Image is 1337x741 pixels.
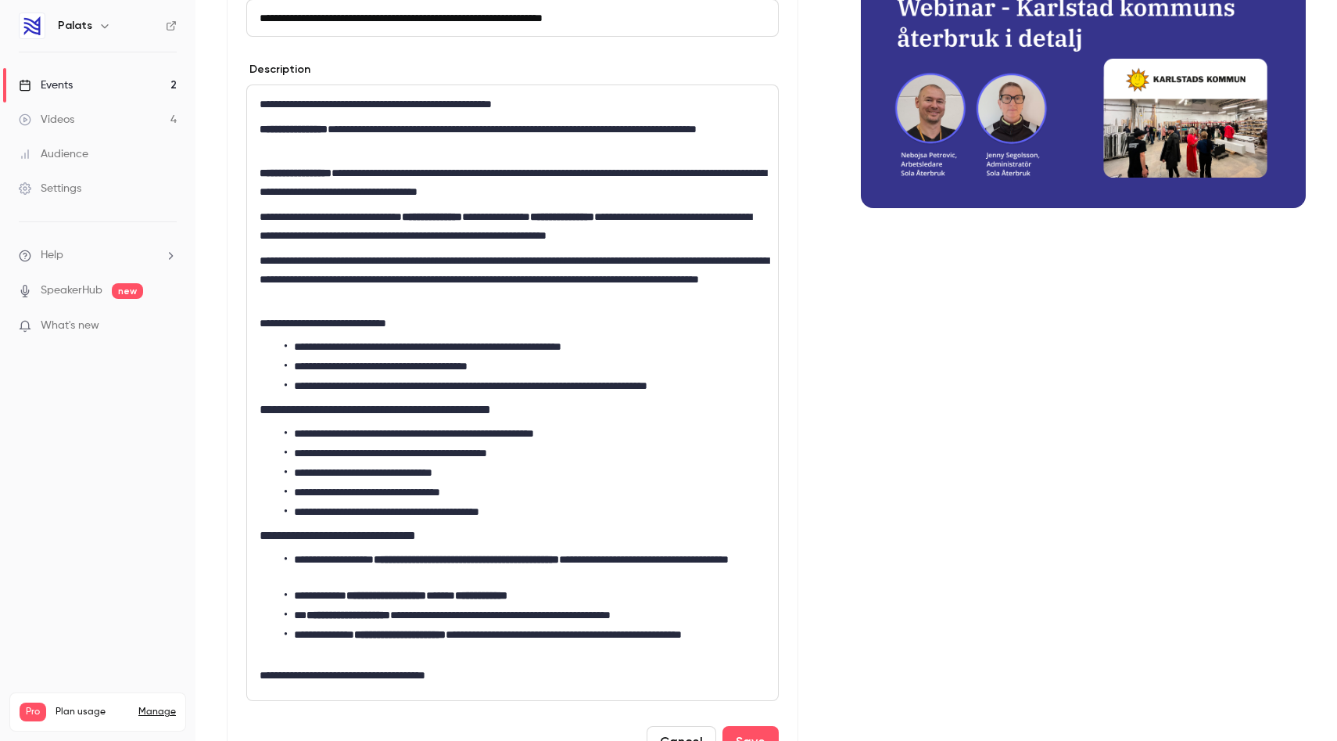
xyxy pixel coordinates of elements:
[20,703,46,721] span: Pro
[41,318,99,334] span: What's new
[58,18,92,34] h6: Palats
[41,282,102,299] a: SpeakerHub
[19,77,73,93] div: Events
[246,85,779,701] section: description
[138,706,176,718] a: Manage
[247,85,778,700] div: editor
[56,706,129,718] span: Plan usage
[41,247,63,264] span: Help
[19,181,81,196] div: Settings
[19,112,74,128] div: Videos
[19,146,88,162] div: Audience
[20,13,45,38] img: Palats
[19,247,177,264] li: help-dropdown-opener
[112,283,143,299] span: new
[158,319,177,333] iframe: Noticeable Trigger
[246,62,310,77] label: Description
